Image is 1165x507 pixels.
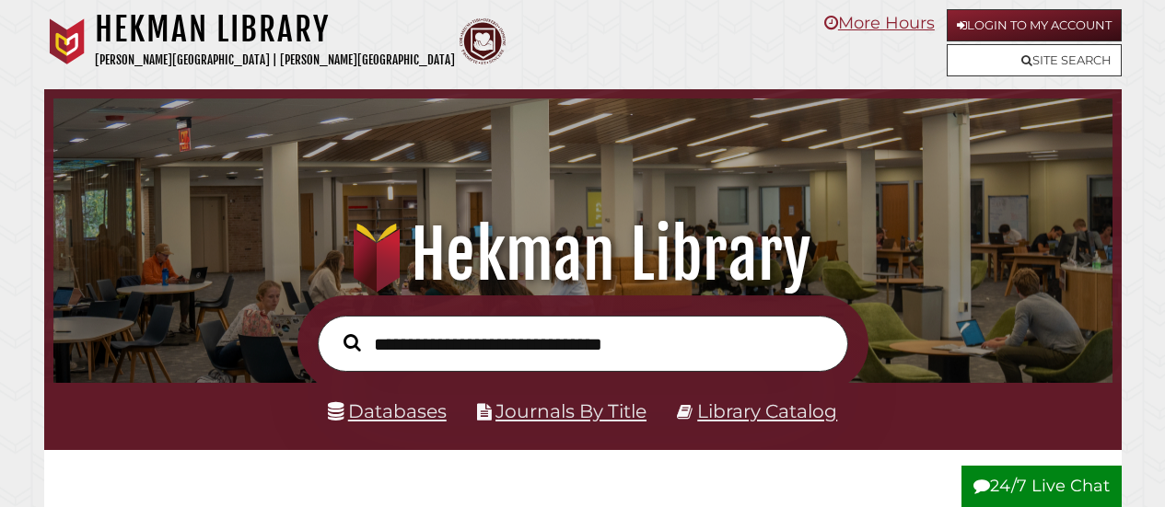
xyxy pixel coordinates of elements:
i: Search [344,333,361,351]
a: Site Search [947,44,1122,76]
a: Library Catalog [697,399,837,422]
button: Search [334,329,370,356]
a: Journals By Title [495,399,647,422]
img: Calvin Theological Seminary [460,18,506,64]
a: Databases [328,399,447,422]
a: Login to My Account [947,9,1122,41]
p: [PERSON_NAME][GEOGRAPHIC_DATA] | [PERSON_NAME][GEOGRAPHIC_DATA] [95,50,455,71]
h1: Hekman Library [70,214,1094,295]
h1: Hekman Library [95,9,455,50]
a: More Hours [824,13,935,33]
img: Calvin University [44,18,90,64]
